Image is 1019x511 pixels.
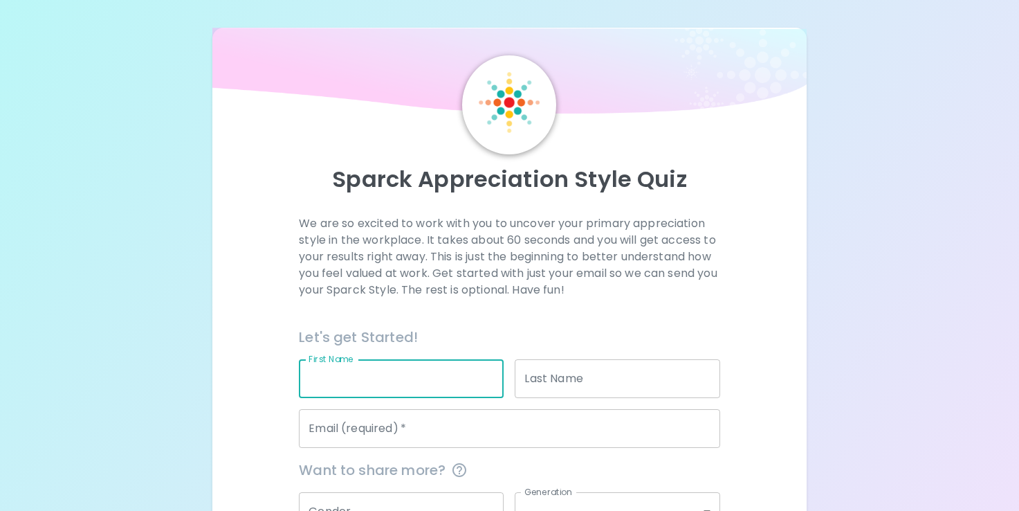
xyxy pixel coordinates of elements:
[212,28,807,121] img: wave
[229,165,790,193] p: Sparck Appreciation Style Quiz
[524,486,572,498] label: Generation
[299,459,719,481] span: Want to share more?
[479,72,540,133] img: Sparck Logo
[299,215,719,298] p: We are so excited to work with you to uncover your primary appreciation style in the workplace. I...
[451,462,468,478] svg: This information is completely confidential and only used for aggregated appreciation studies at ...
[299,326,719,348] h6: Let's get Started!
[309,353,354,365] label: First Name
